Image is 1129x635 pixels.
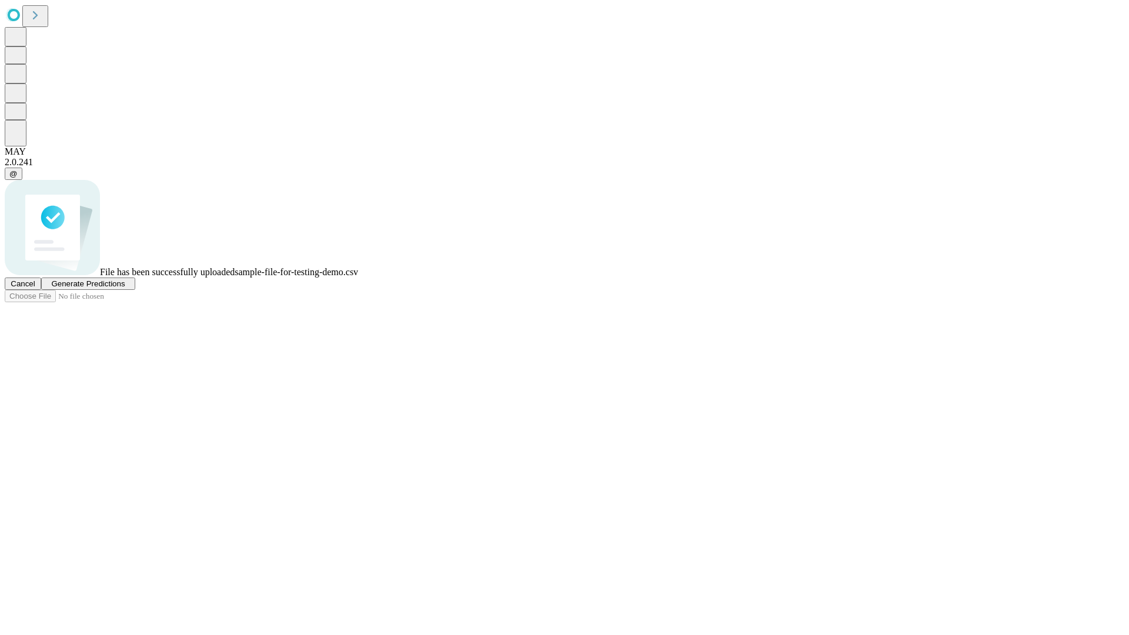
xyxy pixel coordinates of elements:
button: Generate Predictions [41,278,135,290]
span: Generate Predictions [51,279,125,288]
span: @ [9,169,18,178]
span: File has been successfully uploaded [100,267,235,277]
button: Cancel [5,278,41,290]
button: @ [5,168,22,180]
div: 2.0.241 [5,157,1124,168]
span: Cancel [11,279,35,288]
span: sample-file-for-testing-demo.csv [235,267,358,277]
div: MAY [5,146,1124,157]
